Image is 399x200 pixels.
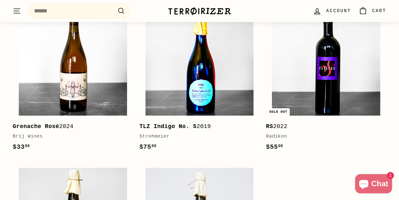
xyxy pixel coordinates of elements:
[266,143,283,151] span: $55
[355,2,390,20] a: Cart
[152,144,156,148] sup: 00
[13,122,127,131] div: 2024
[278,144,283,148] sup: 00
[266,123,273,130] b: RS
[139,133,254,140] div: Strohmeier
[139,143,157,151] span: $75
[13,133,127,140] div: Brij Wines
[13,1,133,159] a: Grenache Rosé2024Brij Wines
[13,143,30,151] span: $33
[25,144,30,148] sup: 00
[266,1,386,159] a: Sold out RS2022Radikon
[139,123,197,130] b: TLZ Indigo No. 5
[309,2,355,20] a: Account
[13,123,59,130] b: Grenache Rosé
[326,7,351,14] span: Account
[266,122,380,131] div: 2022
[266,133,380,140] div: Radikon
[139,122,254,131] div: 2019
[372,7,386,14] span: Cart
[139,1,260,159] a: TLZ Indigo No. 52019Strohmeier
[353,174,394,195] inbox-online-store-chat: Shopify online store chat
[267,108,290,116] div: Sold out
